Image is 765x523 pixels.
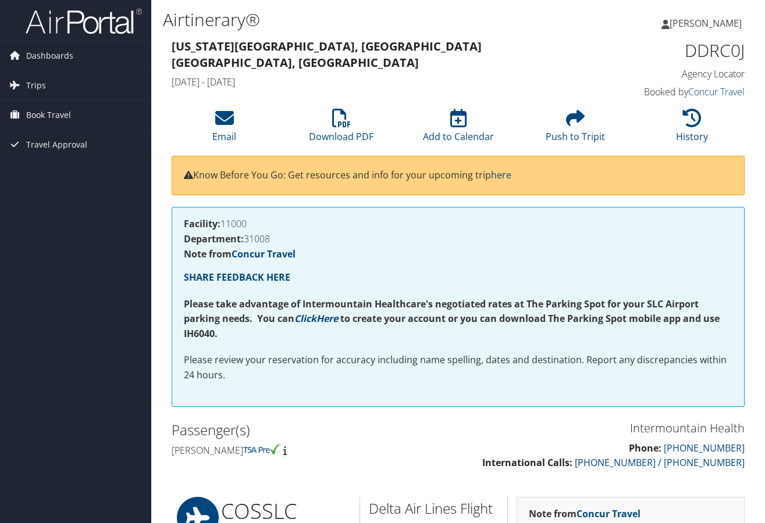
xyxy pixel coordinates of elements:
a: Concur Travel [232,248,296,260]
h4: [DATE] - [DATE] [172,76,597,88]
strong: Note from [529,507,641,520]
h1: Airtinerary® [163,8,557,32]
span: [PERSON_NAME] [670,17,742,30]
h4: Agency Locator [614,67,745,80]
a: [PERSON_NAME] [661,6,753,41]
a: Email [212,115,236,143]
strong: Note from [184,248,296,260]
a: History [676,115,708,143]
strong: [US_STATE][GEOGRAPHIC_DATA], [GEOGRAPHIC_DATA] [GEOGRAPHIC_DATA], [GEOGRAPHIC_DATA] [172,38,482,70]
strong: Facility: [184,217,220,230]
span: Travel Approval [26,130,87,159]
a: here [491,169,511,181]
h1: DDRC0J [614,38,745,63]
strong: Please take advantage of Intermountain Healthcare's negotiated rates at The Parking Spot for your... [184,298,699,325]
span: Dashboards [26,41,73,70]
a: Add to Calendar [423,115,494,143]
a: Click [294,312,316,325]
h3: Intermountain Health [467,420,745,436]
h4: Booked by [614,85,745,98]
a: Download PDF [309,115,373,143]
span: Book Travel [26,101,71,130]
img: tsa-precheck.png [243,444,281,454]
h4: 31008 [184,234,732,243]
strong: to create your account or you can download The Parking Spot mobile app and use IH6040. [184,312,720,340]
p: Know Before You Go: Get resources and info for your upcoming trip [184,168,732,183]
strong: Department: [184,232,244,245]
a: [PHONE_NUMBER] [664,442,745,454]
span: Trips [26,71,46,100]
strong: International Calls: [482,456,572,469]
h4: [PERSON_NAME] [172,444,450,457]
p: Please review your reservation for accuracy including name spelling, dates and destination. Repor... [184,353,732,382]
strong: Phone: [629,442,661,454]
h4: 11000 [184,219,732,228]
a: Concur Travel [688,85,745,98]
a: SHARE FEEDBACK HERE [184,271,290,284]
img: airportal-logo.png [26,8,142,35]
h2: Passenger(s) [172,420,450,440]
a: Concur Travel [577,507,641,520]
a: Push to Tripit [546,115,605,143]
a: Here [316,312,338,325]
a: [PHONE_NUMBER] / [PHONE_NUMBER] [575,456,745,469]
